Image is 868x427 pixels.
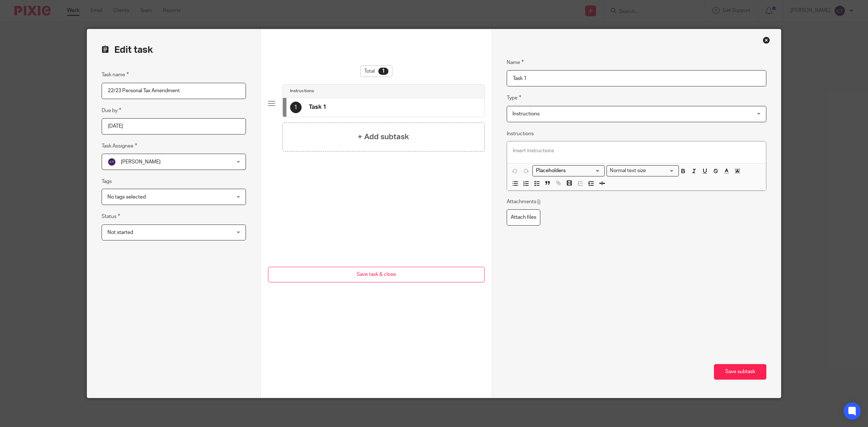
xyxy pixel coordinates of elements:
[763,37,770,44] div: Close this dialog window
[107,195,146,200] span: No tags selected
[290,102,302,113] div: 1
[648,167,675,175] input: Search for option
[532,165,605,176] div: Search for option
[102,178,112,185] label: Tags
[507,58,524,67] label: Name
[512,111,540,116] span: Instructions
[102,71,129,79] label: Task name
[268,267,485,282] button: Save task & close
[102,44,246,56] h2: Edit task
[102,212,120,221] label: Status
[507,130,534,137] label: Instructions
[102,142,137,150] label: Task Assignee
[714,364,766,380] button: Save subtask
[378,68,388,75] div: 1
[107,230,133,235] span: Not started
[608,167,648,175] span: Normal text size
[507,209,540,226] label: Attach files
[107,158,116,166] img: svg%3E
[290,88,314,94] h4: Instructions
[309,103,326,111] h4: Task 1
[102,106,121,115] label: Due by
[121,159,161,165] span: [PERSON_NAME]
[607,165,679,176] div: Search for option
[533,167,600,175] input: Search for option
[532,165,605,176] div: Placeholders
[358,131,409,142] h4: + Add subtask
[102,118,246,134] input: Pick a date
[360,65,392,77] div: Total
[607,165,679,176] div: Text styles
[507,198,542,205] p: Attachments
[507,94,521,102] label: Type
